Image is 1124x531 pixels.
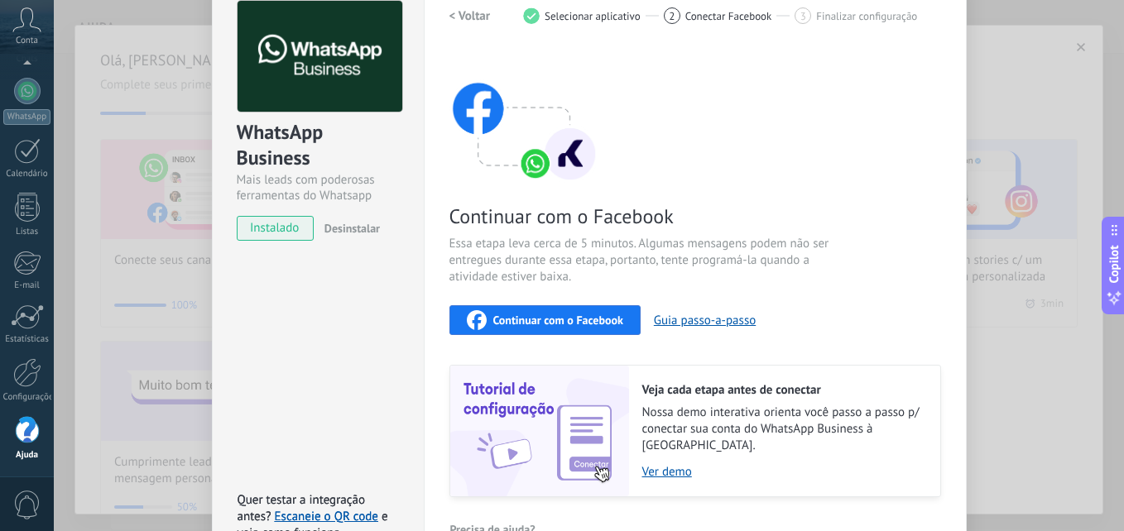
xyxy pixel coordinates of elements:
[3,280,51,291] div: E-mail
[449,50,598,183] img: connect with facebook
[238,1,402,112] img: logo_main.png
[237,172,400,203] div: Mais leads com poderosas ferramentas do Whatsapp
[318,216,380,241] button: Desinstalar
[275,509,378,524] a: Escaneie o QR code
[238,216,313,241] span: instalado
[800,9,806,23] span: 3
[238,492,365,524] span: Quer testar a integração antes?
[1106,246,1122,284] span: Copilot
[642,404,924,454] span: Nossa demo interativa orienta você passo a passo p/ conectar sua conta do WhatsApp Business à [GE...
[493,314,623,326] span: Continuar com o Facebook
[545,10,641,22] span: Selecionar aplicativo
[3,109,50,125] div: WhatsApp
[3,392,51,403] div: Configurações
[642,382,924,398] h2: Veja cada etapa antes de conectar
[816,10,917,22] span: Finalizar configuração
[449,236,843,285] span: Essa etapa leva cerca de 5 minutos. Algumas mensagens podem não ser entregues durante essa etapa,...
[16,36,38,46] span: Conta
[3,169,51,179] div: Calendário
[449,8,491,24] h2: < Voltar
[685,10,772,22] span: Conectar Facebook
[449,1,491,31] button: < Voltar
[237,119,400,172] div: WhatsApp Business
[654,313,756,328] button: Guia passo-a-passo
[324,221,380,236] span: Desinstalar
[449,203,843,229] span: Continuar com o Facebook
[3,227,51,237] div: Listas
[669,9,675,23] span: 2
[642,464,924,480] a: Ver demo
[3,450,51,461] div: Ajuda
[3,334,51,345] div: Estatísticas
[449,305,641,335] button: Continuar com o Facebook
